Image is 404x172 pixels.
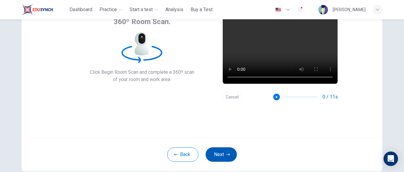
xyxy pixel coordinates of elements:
[167,147,198,162] button: Back
[333,6,366,13] div: [PERSON_NAME]
[90,69,194,76] span: Click Begin Room Scan and complete a 360º scan
[222,91,242,103] button: Cancel
[163,4,186,15] button: Analysis
[22,4,53,16] img: ELTC logo
[22,4,67,16] a: ELTC logo
[69,6,92,13] span: Dashboard
[188,4,215,15] button: Buy a Test
[99,6,117,13] span: Practice
[130,6,153,13] span: Start a test
[97,4,125,15] button: Practice
[318,5,328,14] img: Profile picture
[384,152,398,166] div: Open Intercom Messenger
[90,76,194,83] span: of your room and work area.
[191,6,213,13] span: Buy a Test
[127,4,161,15] button: Start a test
[206,147,237,162] button: Next
[323,93,338,101] span: 0 / 11s
[165,6,183,13] span: Analysis
[274,8,282,12] img: en
[114,17,170,27] span: 360º Room Scan.
[67,4,95,15] button: Dashboard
